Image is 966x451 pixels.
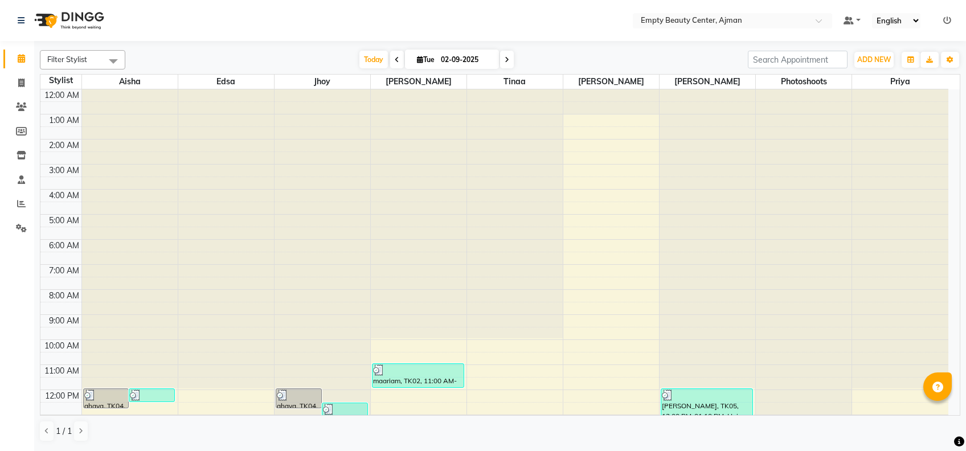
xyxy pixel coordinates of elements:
[756,75,852,89] span: Photoshoots
[47,114,81,126] div: 1:00 AM
[47,240,81,252] div: 6:00 AM
[47,415,81,427] div: 1:00 PM
[857,55,891,64] span: ADD NEW
[82,75,178,89] span: Aisha
[371,75,466,89] span: [PERSON_NAME]
[467,75,563,89] span: Tinaa
[84,389,129,408] div: ghaya, TK04, 12:00 PM-12:50 PM, Manicure Pedicure
[42,365,81,377] div: 11:00 AM
[748,51,848,68] input: Search Appointment
[437,51,494,68] input: 2025-09-02
[47,265,81,277] div: 7:00 AM
[47,215,81,227] div: 5:00 AM
[414,55,437,64] span: Tue
[42,340,81,352] div: 10:00 AM
[129,389,174,401] div: ghaya, TK04, 12:00 PM-12:35 PM, [GEOGRAPHIC_DATA]
[660,75,755,89] span: [PERSON_NAME]
[43,390,81,402] div: 12:00 PM
[42,89,81,101] div: 12:00 AM
[47,140,81,151] div: 2:00 AM
[40,75,81,87] div: Stylist
[178,75,274,89] span: Edsa
[47,290,81,302] div: 8:00 AM
[373,364,464,387] div: maariam, TK02, 11:00 AM-12:00 PM, Mani Pedi w/ Normal Color
[322,403,367,416] div: ghaya, TK04, 12:35 PM-01:10 PM, [GEOGRAPHIC_DATA]
[918,405,955,440] iframe: chat widget
[852,75,948,89] span: Priya
[47,165,81,177] div: 3:00 AM
[29,5,107,36] img: logo
[276,389,321,408] div: ghaya, TK04, 12:00 PM-12:50 PM, Manicure Pedicure
[563,75,659,89] span: [PERSON_NAME]
[47,55,87,64] span: Filter Stylist
[47,315,81,327] div: 9:00 AM
[47,190,81,202] div: 4:00 AM
[56,425,72,437] span: 1 / 1
[661,389,752,416] div: [PERSON_NAME], TK05, 12:00 PM-01:10 PM, Hair Treatment (Organic)
[854,52,894,68] button: ADD NEW
[359,51,388,68] span: Today
[275,75,370,89] span: jhoy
